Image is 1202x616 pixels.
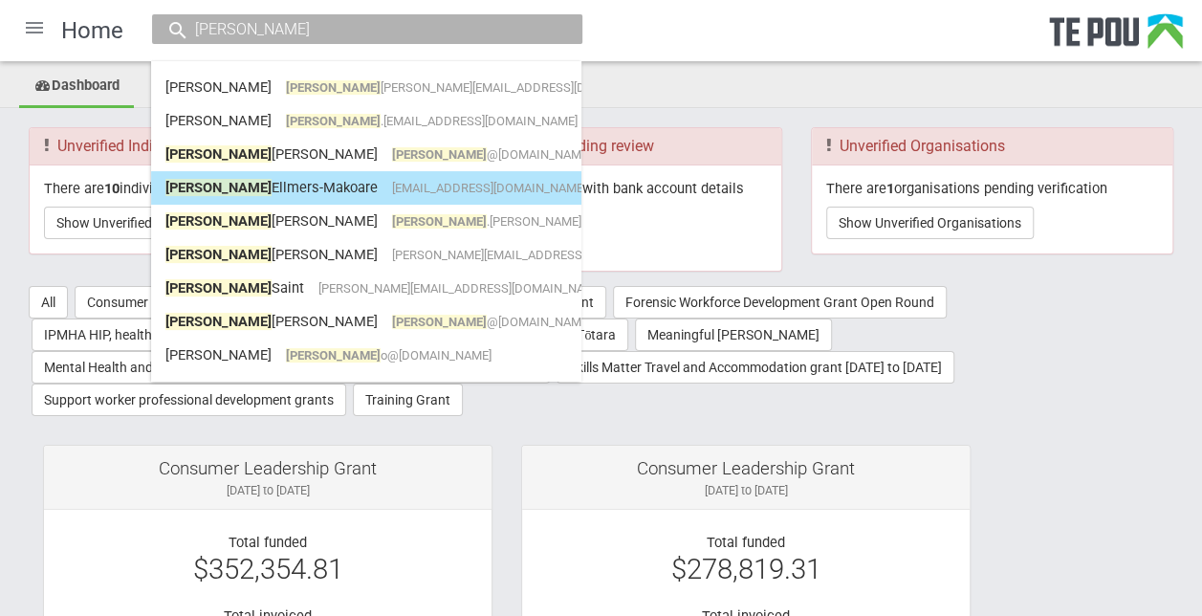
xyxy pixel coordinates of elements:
[536,534,955,551] div: Total funded
[165,173,567,203] a: [PERSON_NAME]Ellmers-Makoare[EMAIL_ADDRESS][DOMAIN_NAME]
[286,348,381,363] span: [PERSON_NAME]
[826,180,1158,197] p: There are organisations pending verification
[392,315,591,329] span: @[DOMAIN_NAME]
[165,179,272,196] span: [PERSON_NAME]
[536,460,955,477] div: Consumer Leadership Grant
[536,561,955,578] div: $278,819.31
[392,214,487,229] span: [PERSON_NAME]
[58,482,477,499] div: [DATE] to [DATE]
[19,66,134,108] a: Dashboard
[613,286,947,319] button: Forensic Workforce Development Grant Open Round
[165,313,272,330] span: [PERSON_NAME]
[165,73,567,102] a: [PERSON_NAME][PERSON_NAME][PERSON_NAME][EMAIL_ADDRESS][DOMAIN_NAME]
[392,248,678,262] span: [PERSON_NAME][EMAIL_ADDRESS][DOMAIN_NAME]
[189,19,526,39] input: Search
[286,114,578,128] span: .[EMAIL_ADDRESS][DOMAIN_NAME]
[165,212,272,230] span: [PERSON_NAME]
[165,341,567,370] a: [PERSON_NAME][PERSON_NAME]o@[DOMAIN_NAME]
[58,561,477,578] div: $352,354.81
[635,319,832,351] button: Meaningful [PERSON_NAME]
[58,534,477,551] div: Total funded
[392,147,591,162] span: @[DOMAIN_NAME]
[165,145,272,163] span: [PERSON_NAME]
[44,138,376,155] h3: Unverified Individuals
[286,80,667,95] span: [PERSON_NAME][EMAIL_ADDRESS][DOMAIN_NAME]
[165,207,567,236] a: [PERSON_NAME][PERSON_NAME][PERSON_NAME].[PERSON_NAME][EMAIL_ADDRESS][DOMAIN_NAME]
[392,214,776,229] span: .[PERSON_NAME][EMAIL_ADDRESS][DOMAIN_NAME]
[165,274,567,303] a: [PERSON_NAME]Saint[PERSON_NAME][EMAIL_ADDRESS][DOMAIN_NAME]
[392,147,487,162] span: [PERSON_NAME]
[165,240,567,270] a: [PERSON_NAME][PERSON_NAME][PERSON_NAME][EMAIL_ADDRESS][DOMAIN_NAME]
[44,180,376,197] p: There are individuals pending verification
[536,482,955,499] div: [DATE] to [DATE]
[435,180,767,215] p: There are individuals with bank account details pending review
[165,140,567,169] a: [PERSON_NAME][PERSON_NAME][PERSON_NAME]@[DOMAIN_NAME]
[392,315,487,329] span: [PERSON_NAME]
[392,181,586,195] span: [EMAIL_ADDRESS][DOMAIN_NAME]
[286,348,492,363] span: o@[DOMAIN_NAME]
[826,138,1158,155] h3: Unverified Organisations
[165,279,272,297] span: [PERSON_NAME]
[75,286,267,319] button: Consumer Leadership Grant
[165,106,567,136] a: [PERSON_NAME][PERSON_NAME].[EMAIL_ADDRESS][DOMAIN_NAME]
[58,460,477,477] div: Consumer Leadership Grant
[104,180,120,197] b: 10
[557,351,954,384] button: Skills Matter Travel and Accommodation grant [DATE] to [DATE]
[286,80,381,95] span: [PERSON_NAME]
[318,281,604,296] span: [PERSON_NAME][EMAIL_ADDRESS][DOMAIN_NAME]
[826,207,1034,239] button: Show Unverified Organisations
[435,138,767,155] h3: Bank accounts pending review
[29,286,68,319] button: All
[32,319,514,351] button: IPMHA HIP, health coach and support worker professional development grant
[353,384,463,416] button: Training Grant
[44,207,231,239] button: Show Unverified Individuals
[32,384,346,416] button: Support worker professional development grants
[286,114,381,128] span: [PERSON_NAME]
[165,246,272,263] span: [PERSON_NAME]
[886,180,894,197] b: 1
[165,307,567,337] a: [PERSON_NAME][PERSON_NAME][PERSON_NAME]@[DOMAIN_NAME]
[32,351,550,384] button: Mental Health and Addiction, study grant for people of [DEMOGRAPHIC_DATA] faith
